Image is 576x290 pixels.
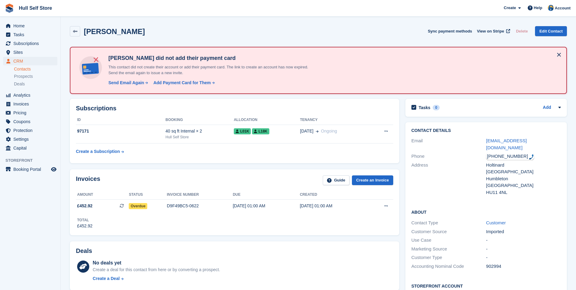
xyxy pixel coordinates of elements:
div: Customer Type [411,254,486,261]
h2: [PERSON_NAME] [84,27,145,36]
span: [DATE] [300,128,313,134]
div: 0 [433,105,440,110]
div: Create a Subscription [76,148,120,155]
a: Create a Subscription [76,146,124,157]
img: Hull Self Store [548,5,554,11]
button: Delete [513,26,530,36]
div: Address [411,162,486,196]
span: CRM [13,57,50,65]
a: menu [3,22,57,30]
div: Contact Type [411,219,486,226]
span: Invoices [13,100,50,108]
a: Add Payment Card for Them [151,80,215,86]
div: Imported [486,228,561,235]
a: View on Stripe [475,26,511,36]
div: 97171 [76,128,165,134]
div: Create a Deal [93,275,120,282]
div: - [486,246,561,253]
th: Status [129,190,167,200]
div: Add Payment Card for Them [153,80,211,86]
h2: About [411,209,561,215]
div: [DATE] 01:00 AM [233,203,300,209]
div: Humbleton [486,175,561,182]
span: Coupons [13,117,50,126]
h2: Deals [76,247,92,254]
th: Created [300,190,367,200]
span: Sites [13,48,50,57]
span: Subscriptions [13,39,50,48]
a: menu [3,144,57,152]
h2: Subscriptions [76,105,393,112]
th: Booking [165,115,234,125]
a: menu [3,39,57,48]
a: menu [3,109,57,117]
h2: Storefront Account [411,283,561,289]
span: Account [555,5,571,11]
div: [DATE] 01:00 AM [300,203,367,209]
span: Create [504,5,516,11]
th: Allocation [234,115,300,125]
div: Create a deal for this contact from here or by converting a prospect. [93,267,220,273]
a: menu [3,135,57,143]
a: Prospects [14,73,57,80]
a: Edit Contact [535,26,567,36]
img: hfpfyWBK5wQHBAGPgDf9c6qAYOxxMAAAAASUVORK5CYII= [529,154,534,160]
a: Preview store [50,166,57,173]
div: - [486,254,561,261]
div: No deals yet [93,259,220,267]
h2: Tasks [419,105,431,110]
button: Sync payment methods [428,26,472,36]
th: Amount [76,190,129,200]
div: £452.92 [77,223,93,229]
th: Tenancy [300,115,369,125]
h4: [PERSON_NAME] did not add their payment card [106,55,319,62]
span: Protection [13,126,50,135]
span: Help [534,5,542,11]
span: Settings [13,135,50,143]
a: menu [3,48,57,57]
span: Storefront [5,157,60,164]
span: L18K [252,128,269,134]
span: Prospects [14,74,33,79]
div: Call: +447765000721 [486,153,534,160]
p: This contact did not create their account or add their payment card. The link to create an accoun... [106,64,319,76]
h2: Invoices [76,175,100,185]
a: [EMAIL_ADDRESS][DOMAIN_NAME] [486,138,527,150]
div: Send Email Again [108,80,144,86]
img: stora-icon-8386f47178a22dfd0bd8f6a31ec36ba5ce8667c1dd55bd0f319d3a0aa187defe.svg [5,4,14,13]
div: Total [77,217,93,223]
span: L01K [234,128,251,134]
span: View on Stripe [477,28,504,34]
th: Due [233,190,300,200]
span: Pricing [13,109,50,117]
div: Email [411,137,486,151]
a: menu [3,57,57,65]
div: HU11 4NL [486,189,561,196]
span: Overdue [129,203,147,209]
div: - [486,237,561,244]
div: D9F49BC5-0622 [167,203,233,209]
a: Add [543,104,551,111]
span: Ongoing [321,129,337,133]
th: Invoice number [167,190,233,200]
a: menu [3,117,57,126]
div: Marketing Source [411,246,486,253]
span: Analytics [13,91,50,99]
h2: Contact Details [411,128,561,133]
span: £452.92 [77,203,93,209]
span: Deals [14,81,25,87]
a: Create an Invoice [352,175,393,185]
a: menu [3,91,57,99]
a: Create a Deal [93,275,220,282]
div: 902994 [486,263,561,270]
a: menu [3,30,57,39]
a: Hull Self Store [16,3,54,13]
img: no-card-linked-e7822e413c904bf8b177c4d89f31251c4716f9871600ec3ca5bfc59e148c83f4.svg [78,55,104,81]
a: Contacts [14,66,57,72]
span: Home [13,22,50,30]
a: menu [3,100,57,108]
a: Customer [486,220,506,225]
div: Customer Source [411,228,486,235]
div: [GEOGRAPHIC_DATA] [486,182,561,189]
div: Hull Self Store [165,134,234,140]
